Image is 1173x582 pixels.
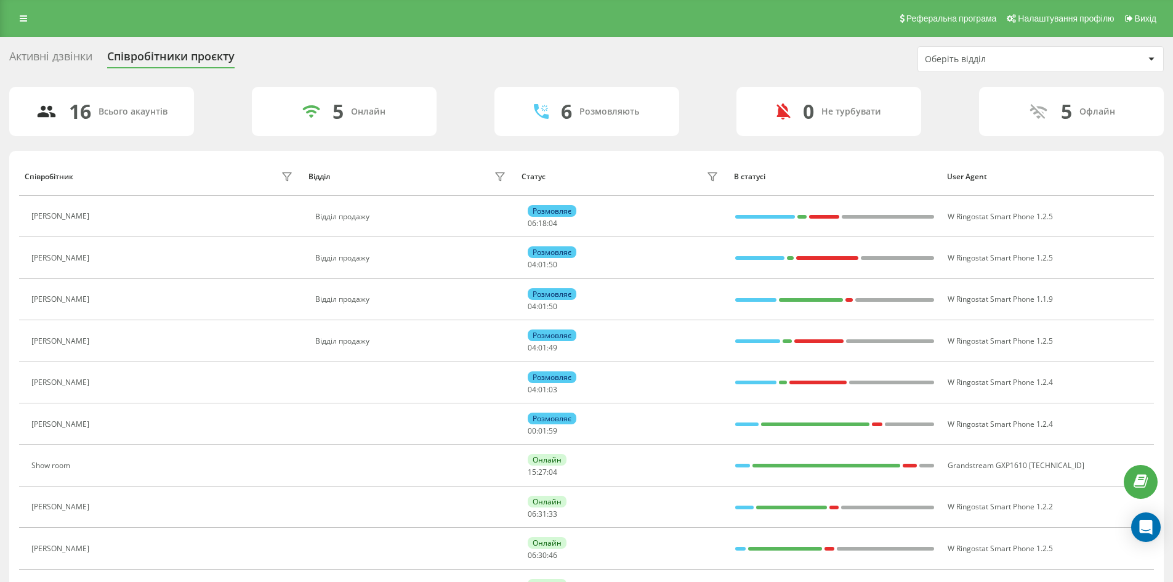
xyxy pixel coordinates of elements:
span: W Ringostat Smart Phone 1.2.4 [948,377,1053,387]
div: Відділ продажу [315,337,509,346]
div: Онлайн [351,107,385,117]
div: Не турбувати [821,107,881,117]
div: : : [528,551,557,560]
span: 27 [538,467,547,477]
span: 03 [549,384,557,395]
div: Онлайн [528,454,566,466]
span: 49 [549,342,557,353]
span: 06 [528,218,536,228]
span: 00 [528,426,536,436]
span: W Ringostat Smart Phone 1.2.5 [948,253,1053,263]
span: 04 [528,342,536,353]
div: Оберіть відділ [925,54,1072,65]
div: : : [528,386,557,394]
div: Відділ продажу [315,212,509,221]
span: 01 [538,301,547,312]
span: 01 [538,384,547,395]
div: Розмовляє [528,205,576,217]
div: Show room [31,461,73,470]
div: Відділ [308,172,330,181]
div: Офлайн [1079,107,1115,117]
div: User Agent [947,172,1148,181]
div: Співробітник [25,172,73,181]
span: 01 [538,426,547,436]
div: Розмовляє [528,288,576,300]
div: Відділ продажу [315,254,509,262]
span: 04 [528,259,536,270]
div: 6 [561,100,572,123]
span: 59 [549,426,557,436]
span: 15 [528,467,536,477]
span: Налаштування профілю [1018,14,1114,23]
div: : : [528,261,557,269]
div: : : [528,302,557,311]
div: В статусі [734,172,935,181]
div: [PERSON_NAME] [31,337,92,346]
span: 31 [538,509,547,519]
span: W Ringostat Smart Phone 1.2.5 [948,336,1053,346]
div: [PERSON_NAME] [31,212,92,220]
div: [PERSON_NAME] [31,420,92,429]
div: : : [528,468,557,477]
div: [PERSON_NAME] [31,544,92,553]
span: 50 [549,259,557,270]
span: 46 [549,550,557,560]
div: Розмовляють [579,107,639,117]
div: Розмовляє [528,413,576,424]
span: 04 [528,384,536,395]
span: 06 [528,509,536,519]
span: 04 [549,467,557,477]
div: [PERSON_NAME] [31,254,92,262]
span: 30 [538,550,547,560]
span: Вихід [1135,14,1156,23]
div: [PERSON_NAME] [31,295,92,304]
span: Grandstream GXP1610 [TECHNICAL_ID] [948,460,1084,471]
div: Розмовляє [528,371,576,383]
span: 04 [549,218,557,228]
div: Активні дзвінки [9,50,92,69]
div: : : [528,510,557,519]
div: 0 [803,100,814,123]
div: [PERSON_NAME] [31,378,92,387]
div: 5 [1061,100,1072,123]
span: 06 [528,550,536,560]
span: 04 [528,301,536,312]
div: Статус [522,172,546,181]
span: 01 [538,259,547,270]
span: 33 [549,509,557,519]
div: Онлайн [528,537,566,549]
span: W Ringostat Smart Phone 1.1.9 [948,294,1053,304]
div: Всього акаунтів [99,107,167,117]
span: 18 [538,218,547,228]
div: [PERSON_NAME] [31,503,92,511]
div: : : [528,344,557,352]
div: Розмовляє [528,329,576,341]
div: Розмовляє [528,246,576,258]
span: 50 [549,301,557,312]
span: W Ringostat Smart Phone 1.2.5 [948,211,1053,222]
span: Реферальна програма [906,14,997,23]
div: Відділ продажу [315,295,509,304]
span: 01 [538,342,547,353]
div: Open Intercom Messenger [1131,512,1161,542]
span: W Ringostat Smart Phone 1.2.4 [948,419,1053,429]
span: W Ringostat Smart Phone 1.2.2 [948,501,1053,512]
div: : : [528,427,557,435]
span: W Ringostat Smart Phone 1.2.5 [948,543,1053,554]
div: : : [528,219,557,228]
div: Онлайн [528,496,566,507]
div: 16 [69,100,91,123]
div: 5 [333,100,344,123]
div: Співробітники проєкту [107,50,235,69]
